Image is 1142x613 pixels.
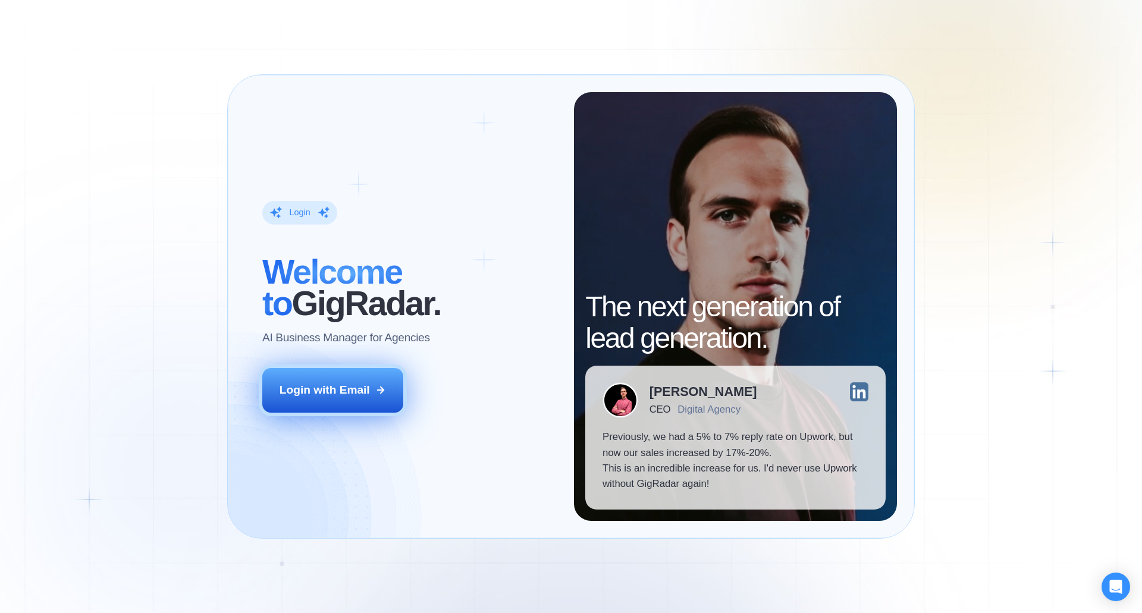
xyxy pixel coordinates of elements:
[262,330,430,345] p: AI Business Manager for Agencies
[1102,573,1130,601] div: Open Intercom Messenger
[289,207,310,218] div: Login
[585,291,886,354] h2: The next generation of lead generation.
[650,404,670,415] div: CEO
[262,368,404,412] button: Login with Email
[677,404,741,415] div: Digital Agency
[603,429,868,492] p: Previously, we had a 5% to 7% reply rate on Upwork, but now our sales increased by 17%-20%. This ...
[650,385,757,398] div: [PERSON_NAME]
[280,382,370,398] div: Login with Email
[262,253,402,322] span: Welcome to
[262,256,557,319] h2: ‍ GigRadar.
